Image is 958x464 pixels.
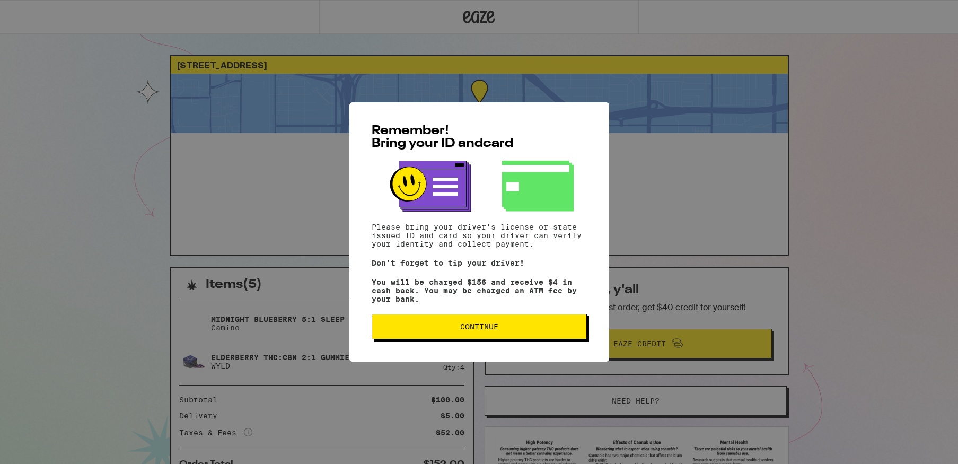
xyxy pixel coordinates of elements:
[372,314,587,339] button: Continue
[372,223,587,248] p: Please bring your driver's license or state issued ID and card so your driver can verify your ide...
[372,125,513,150] span: Remember! Bring your ID and card
[372,278,587,303] p: You will be charged $156 and receive $4 in cash back. You may be charged an ATM fee by your bank.
[460,323,498,330] span: Continue
[372,259,587,267] p: Don't forget to tip your driver!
